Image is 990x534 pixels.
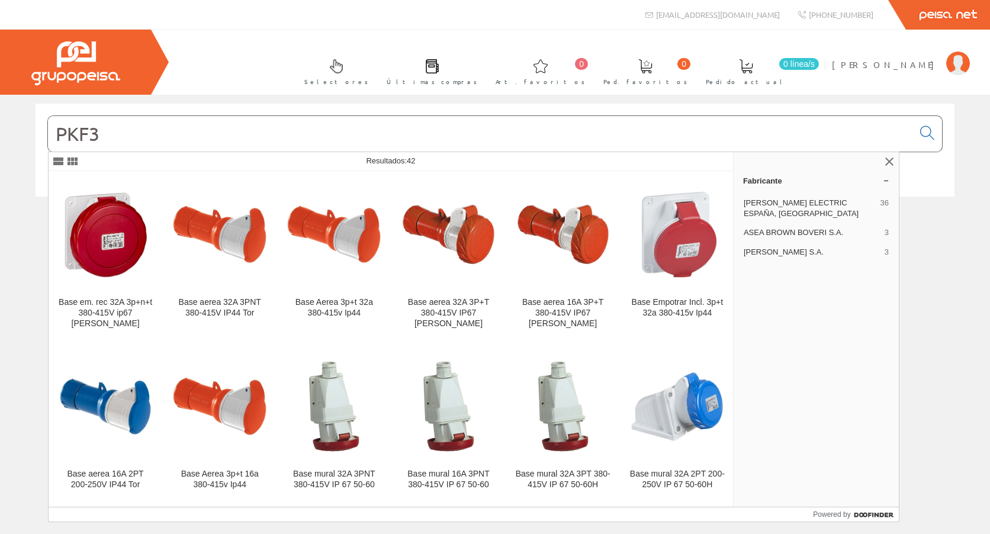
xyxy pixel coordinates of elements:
div: © Grupo Peisa [36,211,954,221]
a: [PERSON_NAME] [832,49,970,60]
span: [EMAIL_ADDRESS][DOMAIN_NAME] [656,9,780,20]
span: Ped. favoritos [603,76,687,88]
img: Base aerea 16A 2PT 200-250V IP44 Tor [58,359,153,453]
img: Base Empotrar Incl. 3p+t 32a 380-415v Ip44 [630,187,725,282]
a: Base Empotrar Incl. 3p+t 32a 380-415v Ip44 Base Empotrar Incl. 3p+t 32a 380-415v Ip44 [621,172,734,343]
span: Pedido actual [706,76,786,88]
a: Base mural 32A 3PT 380-415V IP 67 50-60H Base mural 32A 3PT 380-415V IP 67 50-60H [506,343,620,504]
span: 0 [575,58,588,70]
img: Base mural 32A 3PNT 380-415V IP 67 50-60 [287,359,381,453]
span: ASEA BROWN BOVERI S.A. [744,227,880,238]
a: Base mural 16A 3PNT 380-415V IP 67 50-60 Base mural 16A 3PNT 380-415V IP 67 50-60 [391,343,505,504]
span: Art. favoritos [496,76,585,88]
img: Base mural 16A 3PNT 380-415V IP 67 50-60 [401,359,496,453]
span: Powered by [813,509,850,520]
img: Base aerea 16A 3P+T 380-415V IP67 Tor Schneider [516,187,610,282]
a: Base Aerea 3p+t 32a 380-415v Ip44 Base Aerea 3p+t 32a 380-415v Ip44 [277,172,391,343]
div: Base em. rec 32A 3p+n+t 380-415V ip67 [PERSON_NAME] [58,297,153,329]
span: [PHONE_NUMBER] [809,9,873,20]
div: Base Aerea 3p+t 32a 380-415v Ip44 [287,297,381,319]
span: [PERSON_NAME] [832,59,940,70]
a: Base mural 32A 2PT 200-250V IP 67 50-60H Base mural 32A 2PT 200-250V IP 67 50-60H [621,343,734,504]
div: Base mural 32A 3PT 380-415V IP 67 50-60H [516,469,610,490]
div: Base mural 32A 3PNT 380-415V IP 67 50-60 [287,469,381,490]
a: Base aerea 16A 2PT 200-250V IP44 Tor Base aerea 16A 2PT 200-250V IP44 Tor [49,343,162,504]
a: Base aerea 16A 3P+T 380-415V IP67 Tor Schneider Base aerea 16A 3P+T 380-415V IP67 [PERSON_NAME] [506,172,620,343]
a: Base Aerea 3p+t 16a 380-415v Ip44 Base Aerea 3p+t 16a 380-415v Ip44 [163,343,277,504]
div: Base aerea 32A 3PNT 380-415V IP44 Tor [172,297,267,319]
span: 3 [885,247,889,258]
a: Powered by [813,507,899,522]
span: 42 [407,156,415,165]
img: Base em. rec 32A 3p+n+t 380-415V ip67 Tornillo [58,187,153,282]
span: 36 [880,198,888,219]
div: Base mural 32A 2PT 200-250V IP 67 50-60H [630,469,725,490]
img: Base aerea 32A 3PNT 380-415V IP44 Tor [172,187,267,282]
span: 0 línea/s [779,58,819,70]
a: Base aerea 32A 3P+T 380-415V IP67 Tor Schneider Base aerea 32A 3P+T 380-415V IP67 [PERSON_NAME] [391,172,505,343]
img: Grupo Peisa [31,41,120,85]
div: Base aerea 32A 3P+T 380-415V IP67 [PERSON_NAME] [401,297,496,329]
span: [PERSON_NAME] ELECTRIC ESPAÑA, [GEOGRAPHIC_DATA] [744,198,876,219]
a: Selectores [292,49,374,92]
img: Base Aerea 3p+t 16a 380-415v Ip44 [172,359,267,453]
span: Resultados: [366,156,415,165]
input: Buscar... [48,116,913,152]
a: Últimas compras [375,49,483,92]
img: Base mural 32A 3PT 380-415V IP 67 50-60H [516,359,610,453]
a: Base aerea 32A 3PNT 380-415V IP44 Tor Base aerea 32A 3PNT 380-415V IP44 Tor [163,172,277,343]
a: Fabricante [734,171,899,190]
a: Base mural 32A 3PNT 380-415V IP 67 50-60 Base mural 32A 3PNT 380-415V IP 67 50-60 [277,343,391,504]
div: Base Empotrar Incl. 3p+t 32a 380-415v Ip44 [630,297,725,319]
span: Últimas compras [387,76,477,88]
div: Base aerea 16A 3P+T 380-415V IP67 [PERSON_NAME] [516,297,610,329]
span: 3 [885,227,889,238]
div: Base aerea 16A 2PT 200-250V IP44 Tor [58,469,153,490]
img: Base Aerea 3p+t 32a 380-415v Ip44 [287,187,381,282]
span: [PERSON_NAME] S.A. [744,247,880,258]
img: Base aerea 32A 3P+T 380-415V IP67 Tor Schneider [401,187,496,282]
div: Base Aerea 3p+t 16a 380-415v Ip44 [172,469,267,490]
div: Base mural 16A 3PNT 380-415V IP 67 50-60 [401,469,496,490]
span: Selectores [304,76,368,88]
a: Base em. rec 32A 3p+n+t 380-415V ip67 Tornillo Base em. rec 32A 3p+n+t 380-415V ip67 [PERSON_NAME] [49,172,162,343]
img: Base mural 32A 2PT 200-250V IP 67 50-60H [630,359,725,453]
span: 0 [677,58,690,70]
